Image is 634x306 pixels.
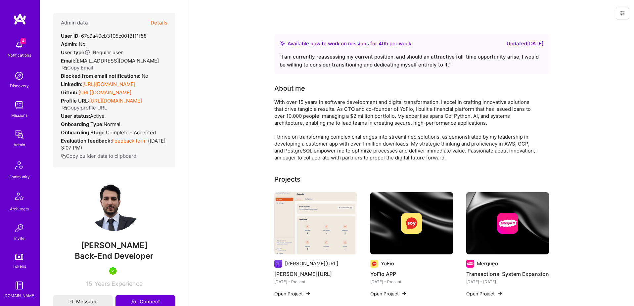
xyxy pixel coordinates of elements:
[62,64,93,71] button: Copy Email
[14,235,24,242] div: Invite
[62,104,107,111] button: Copy profile URL
[274,174,300,184] div: Projects
[13,13,26,25] img: logo
[61,153,136,159] button: Copy builder data to clipboard
[274,290,311,297] button: Open Project
[370,192,453,254] img: cover
[370,278,453,285] div: [DATE] - Present
[14,141,25,148] div: Admin
[11,190,27,205] img: Architects
[61,129,106,136] strong: Onboarding Stage:
[75,58,159,64] span: [EMAIL_ADDRESS][DOMAIN_NAME]
[61,81,82,87] strong: LinkedIn:
[13,38,26,52] img: bell
[9,173,30,180] div: Community
[61,41,85,48] div: No
[78,89,131,96] a: [URL][DOMAIN_NAME]
[13,279,26,292] img: guide book
[104,121,120,127] span: normal
[61,41,77,47] strong: Admin:
[75,251,154,261] span: Back-End Developer
[274,260,282,268] img: Company logo
[466,290,503,297] button: Open Project
[61,137,167,151] div: ( [DATE] 3:07 PM )
[13,69,26,82] img: discovery
[280,41,285,46] img: Availability
[507,40,544,48] div: Updated [DATE]
[82,81,135,87] a: [URL][DOMAIN_NAME]
[8,52,31,59] div: Notifications
[280,53,544,69] div: “ I am currently reassessing my current position, and should an attractive full-time opportunity ...
[11,157,27,173] img: Community
[62,66,67,70] i: icon Copy
[274,270,357,278] h4: [PERSON_NAME][URL]
[106,129,156,136] span: Complete - Accepted
[84,49,90,55] i: Help
[3,292,35,299] div: [DOMAIN_NAME]
[89,98,142,104] a: [URL][DOMAIN_NAME]
[68,299,73,304] i: icon Mail
[112,138,147,144] a: Feedback form
[53,240,175,250] span: [PERSON_NAME]
[274,83,305,93] div: About me
[466,260,474,268] img: Company logo
[86,280,92,287] span: 15
[370,260,378,268] img: Company logo
[88,178,141,231] img: User Avatar
[61,72,148,79] div: No
[477,260,498,267] div: Merqueo
[61,154,66,159] i: icon Copy
[466,192,549,254] img: cover
[61,73,142,79] strong: Blocked from email notifications:
[61,49,123,56] div: Regular user
[379,40,385,47] span: 40
[90,113,105,119] span: Active
[61,121,104,127] strong: Onboarding Type:
[61,20,88,26] h4: Admin data
[61,138,112,144] strong: Evaluation feedback:
[497,213,518,234] img: Company logo
[466,270,549,278] h4: Transactional System Expansion
[15,254,23,260] img: tokens
[94,280,143,287] span: Years Experience
[61,113,90,119] strong: User status:
[274,99,539,161] div: With over 15 years in software development and digital transformation, I excel in crafting innova...
[21,38,26,44] span: 4
[13,128,26,141] img: admin teamwork
[61,33,80,39] strong: User ID:
[10,205,29,212] div: Architects
[62,106,67,110] i: icon Copy
[466,278,549,285] div: [DATE] - [DATE]
[370,270,453,278] h4: YoFio APP
[381,260,394,267] div: YoFio
[109,267,117,275] img: A.Teamer in Residence
[274,278,357,285] div: [DATE] - Present
[11,112,27,119] div: Missions
[61,49,92,56] strong: User type :
[370,290,407,297] button: Open Project
[13,222,26,235] img: Invite
[10,82,29,89] div: Discovery
[288,40,413,48] div: Available now to work on missions for h per week .
[401,213,422,234] img: Company logo
[285,260,338,267] div: [PERSON_NAME][URL]
[274,192,357,254] img: Nolin.ai
[305,291,311,296] img: arrow-right
[13,263,26,270] div: Tokens
[131,299,137,305] i: icon Connect
[61,32,147,39] div: 67c9a40cb3105c0013f11f58
[401,291,407,296] img: arrow-right
[13,99,26,112] img: teamwork
[61,89,78,96] strong: Github:
[151,13,167,32] button: Details
[61,98,89,104] strong: Profile URL:
[61,58,75,64] strong: Email:
[497,291,503,296] img: arrow-right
